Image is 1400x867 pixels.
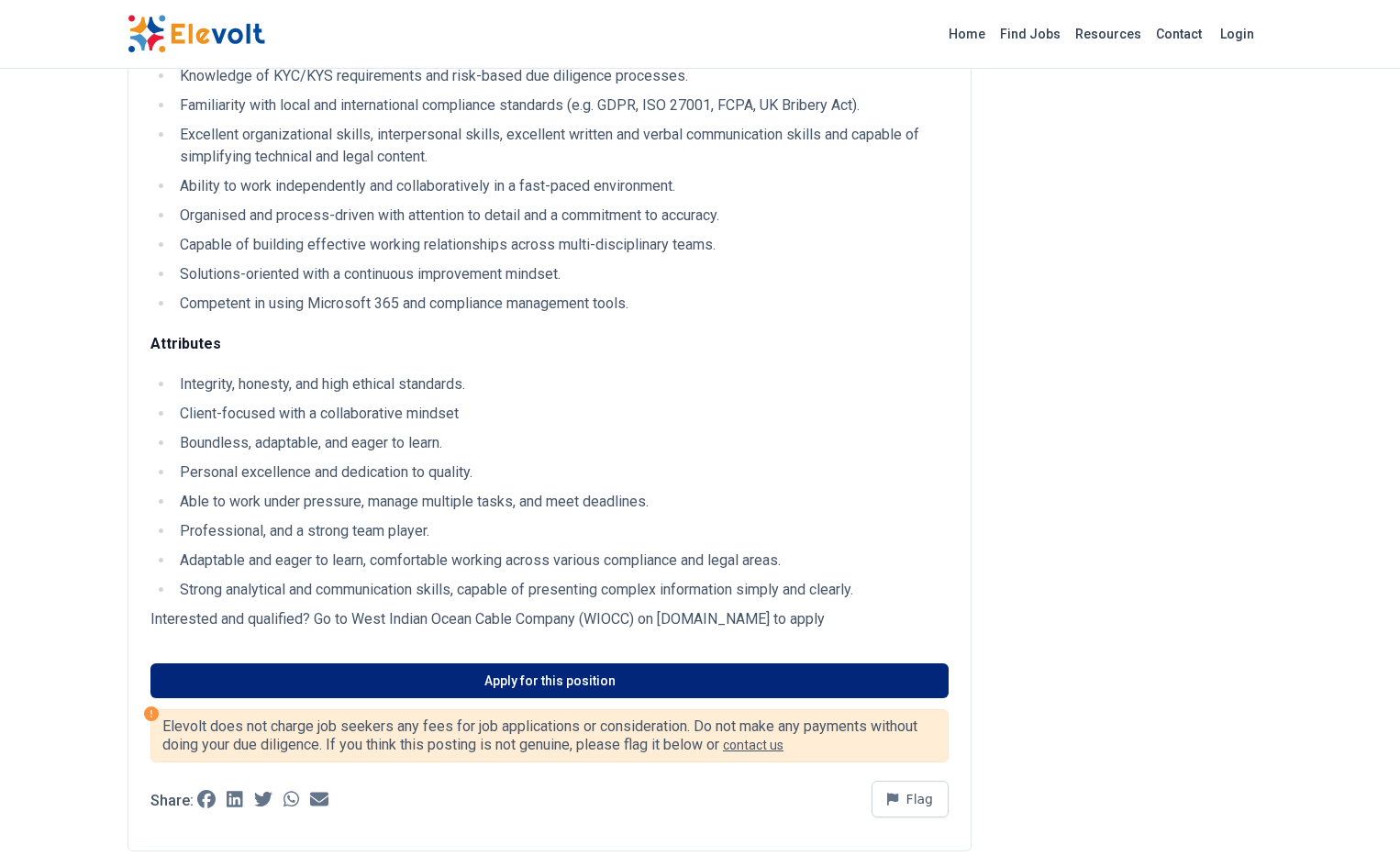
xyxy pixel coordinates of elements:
button: Flag [872,781,949,817]
p: Interested and qualified? Go to West Indian Ocean Cable Company (WIOCC) on [DOMAIN_NAME] to apply [150,608,949,630]
li: Knowledge of KYC/KYS requirements and risk-based due diligence processes. [174,65,949,87]
li: Excellent organizational skills, interpersonal skills, excellent written and verbal communication... [174,124,949,168]
a: contact us [723,738,783,752]
li: Competent in using Microsoft 365 and compliance management tools. [174,293,949,315]
li: Professional, and a strong team player. [174,520,949,542]
li: Capable of building effective working relationships across multi-disciplinary teams. [174,234,949,256]
a: Login [1209,16,1265,52]
li: Able to work under pressure, manage multiple tasks, and meet deadlines. [174,491,949,513]
li: Organised and process-driven with attention to detail and a commitment to accuracy. [174,205,949,227]
img: Elevolt [128,15,265,53]
li: Familiarity with local and international compliance standards (e.g. GDPR, ISO 27001, FCPA, UK Bri... [174,94,949,117]
li: Personal excellence and dedication to quality. [174,461,949,484]
iframe: Chat Widget [1308,779,1400,867]
a: Resources [1068,19,1149,49]
a: Find Jobs [993,19,1068,49]
p: Share: [150,794,194,808]
a: Contact [1149,19,1209,49]
li: Adaptable and eager to learn, comfortable working across various compliance and legal areas. [174,550,949,572]
a: Apply for this position [150,663,949,698]
a: Home [941,19,993,49]
strong: Attributes [150,335,221,352]
li: Solutions-oriented with a continuous improvement mindset. [174,263,949,285]
p: Elevolt does not charge job seekers any fees for job applications or consideration. Do not make a... [162,717,937,754]
li: Ability to work independently and collaboratively in a fast-paced environment. [174,175,949,197]
li: Integrity, honesty, and high ethical standards. [174,373,949,395]
li: Strong analytical and communication skills, capable of presenting complex information simply and ... [174,579,949,601]
li: Boundless, adaptable, and eager to learn. [174,432,949,454]
li: Client-focused with a collaborative mindset [174,403,949,425]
